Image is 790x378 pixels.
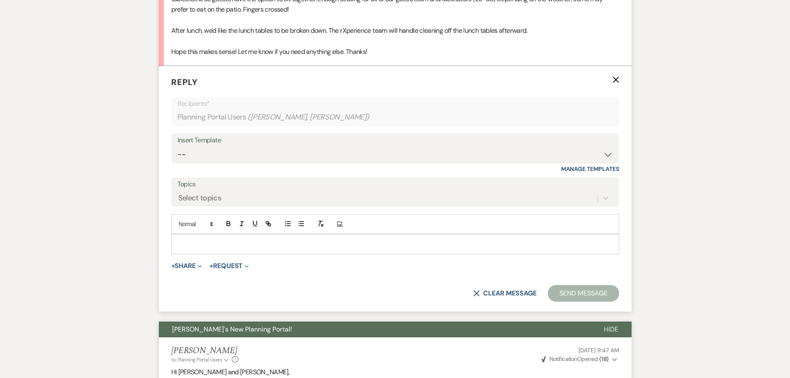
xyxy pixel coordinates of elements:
[591,322,632,337] button: Hide
[171,263,175,269] span: +
[540,355,619,363] button: NotificationOpened (18)
[171,356,230,363] button: to: Planning Portal Users
[209,263,249,269] button: Request
[473,290,536,297] button: Clear message
[248,112,369,123] span: ( [PERSON_NAME], [PERSON_NAME] )
[549,355,577,363] span: Notification
[548,285,619,302] button: Send Message
[171,356,222,363] span: to: Planning Portal Users
[604,325,618,334] span: Hide
[171,346,239,356] h5: [PERSON_NAME]
[579,346,619,354] span: [DATE] 9:47 AM
[171,77,198,88] span: Reply
[171,263,202,269] button: Share
[177,109,613,125] div: Planning Portal Users
[561,165,619,173] a: Manage Templates
[209,263,213,269] span: +
[172,325,292,334] span: [PERSON_NAME]'s New Planning Portal!
[177,178,613,190] label: Topics
[599,355,609,363] strong: ( 18 )
[177,134,613,146] div: Insert Template
[177,98,613,109] p: Recipients*
[159,322,591,337] button: [PERSON_NAME]'s New Planning Portal!
[542,355,609,363] span: Opened
[171,368,290,376] span: Hi [PERSON_NAME] and [PERSON_NAME],
[178,193,221,204] div: Select topics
